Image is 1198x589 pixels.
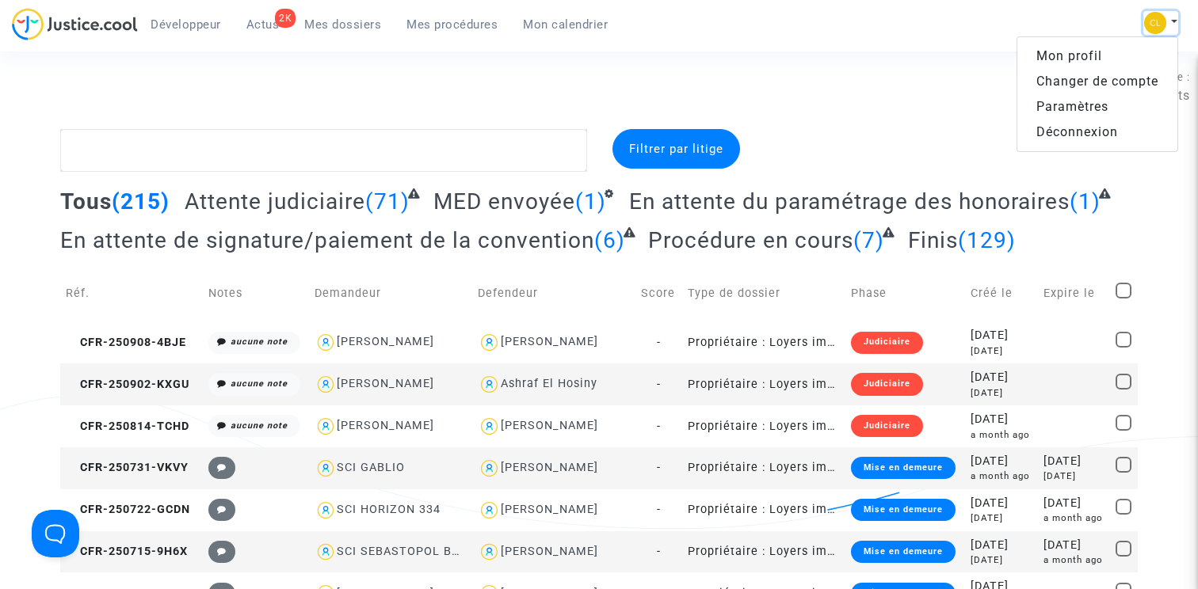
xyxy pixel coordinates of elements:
[478,373,501,396] img: icon-user.svg
[971,344,1032,358] div: [DATE]
[501,335,598,348] div: [PERSON_NAME]
[203,265,309,321] td: Notes
[971,469,1032,483] div: a month ago
[501,419,598,432] div: [PERSON_NAME]
[315,541,338,564] img: icon-user.svg
[315,457,338,480] img: icon-user.svg
[851,541,956,563] div: Mise en demeure
[337,377,434,390] div: [PERSON_NAME]
[845,265,965,321] td: Phase
[112,188,170,215] span: (215)
[231,336,288,347] i: aucune note
[851,373,923,395] div: Judiciaire
[510,13,620,36] a: Mon calendrier
[337,503,441,516] div: SCI HORIZON 334
[60,265,203,321] td: Réf.
[971,537,1032,554] div: [DATE]
[682,447,845,489] td: Propriétaire : Loyers impayés/Charges impayées
[66,503,190,516] span: CFR-250722-GCDN
[853,227,884,253] span: (7)
[337,461,405,474] div: SCI GABLIO
[66,378,189,391] span: CFR-250902-KXGU
[971,495,1032,512] div: [DATE]
[337,335,434,348] div: [PERSON_NAME]
[1038,265,1111,321] td: Expire le
[1017,69,1177,94] a: Changer de compte
[851,499,956,521] div: Mise en demeure
[682,265,845,321] td: Type de dossier
[682,363,845,405] td: Propriétaire : Loyers impayés/Charges impayées
[66,336,186,349] span: CFR-250908-4BJE
[971,386,1032,400] div: [DATE]
[908,227,958,253] span: Finis
[657,545,661,558] span: -
[971,453,1032,470] div: [DATE]
[365,188,410,215] span: (71)
[60,188,112,215] span: Tous
[32,510,79,557] iframe: Help Scout Beacon - Open
[337,419,434,432] div: [PERSON_NAME]
[66,420,189,433] span: CFR-250814-TCHD
[501,545,598,558] div: [PERSON_NAME]
[657,461,661,474] span: -
[66,461,189,474] span: CFR-250731-VKVY
[682,321,845,363] td: Propriétaire : Loyers impayés/Charges impayées
[1043,495,1105,512] div: [DATE]
[501,503,598,516] div: [PERSON_NAME]
[971,428,1032,442] div: a month ago
[151,17,221,32] span: Développeur
[971,511,1032,525] div: [DATE]
[478,457,501,480] img: icon-user.svg
[478,499,501,522] img: icon-user.svg
[292,13,394,36] a: Mes dossiers
[315,499,338,522] img: icon-user.svg
[1043,469,1105,483] div: [DATE]
[648,227,853,253] span: Procédure en cours
[682,531,845,573] td: Propriétaire : Loyers impayés/Charges impayées
[1144,12,1166,34] img: f0b917ab549025eb3af43f3c4438ad5d
[1043,511,1105,525] div: a month ago
[657,420,661,433] span: -
[478,415,501,438] img: icon-user.svg
[851,415,923,437] div: Judiciaire
[231,420,288,431] i: aucune note
[682,405,845,447] td: Propriétaire : Loyers impayés/Charges impayées
[1017,44,1177,69] a: Mon profil
[657,336,661,349] span: -
[478,541,501,564] img: icon-user.svg
[275,9,296,28] div: 2K
[12,8,138,40] img: jc-logo.svg
[309,265,472,321] td: Demandeur
[394,13,510,36] a: Mes procédures
[682,489,845,531] td: Propriétaire : Loyers impayés/Charges impayées
[958,227,1016,253] span: (129)
[60,227,594,253] span: En attente de signature/paiement de la convention
[406,17,498,32] span: Mes procédures
[138,13,234,36] a: Développeur
[657,378,661,391] span: -
[629,142,723,156] span: Filtrer par litige
[971,553,1032,567] div: [DATE]
[523,17,608,32] span: Mon calendrier
[472,265,635,321] td: Defendeur
[66,545,188,558] span: CFR-250715-9H6X
[657,503,661,516] span: -
[575,188,606,215] span: (1)
[304,17,381,32] span: Mes dossiers
[851,457,956,479] div: Mise en demeure
[1043,553,1105,567] div: a month ago
[971,369,1032,386] div: [DATE]
[337,545,544,558] div: SCI SEBASTOPOL BERGER-JUILLOT
[1070,188,1101,215] span: (1)
[315,415,338,438] img: icon-user.svg
[433,188,575,215] span: MED envoyée
[594,227,625,253] span: (6)
[971,327,1032,344] div: [DATE]
[478,331,501,354] img: icon-user.svg
[635,265,682,321] td: Score
[629,188,1070,215] span: En attente du paramétrage des honoraires
[1017,120,1177,145] a: Déconnexion
[231,378,288,389] i: aucune note
[1017,94,1177,120] a: Paramètres
[315,331,338,354] img: icon-user.svg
